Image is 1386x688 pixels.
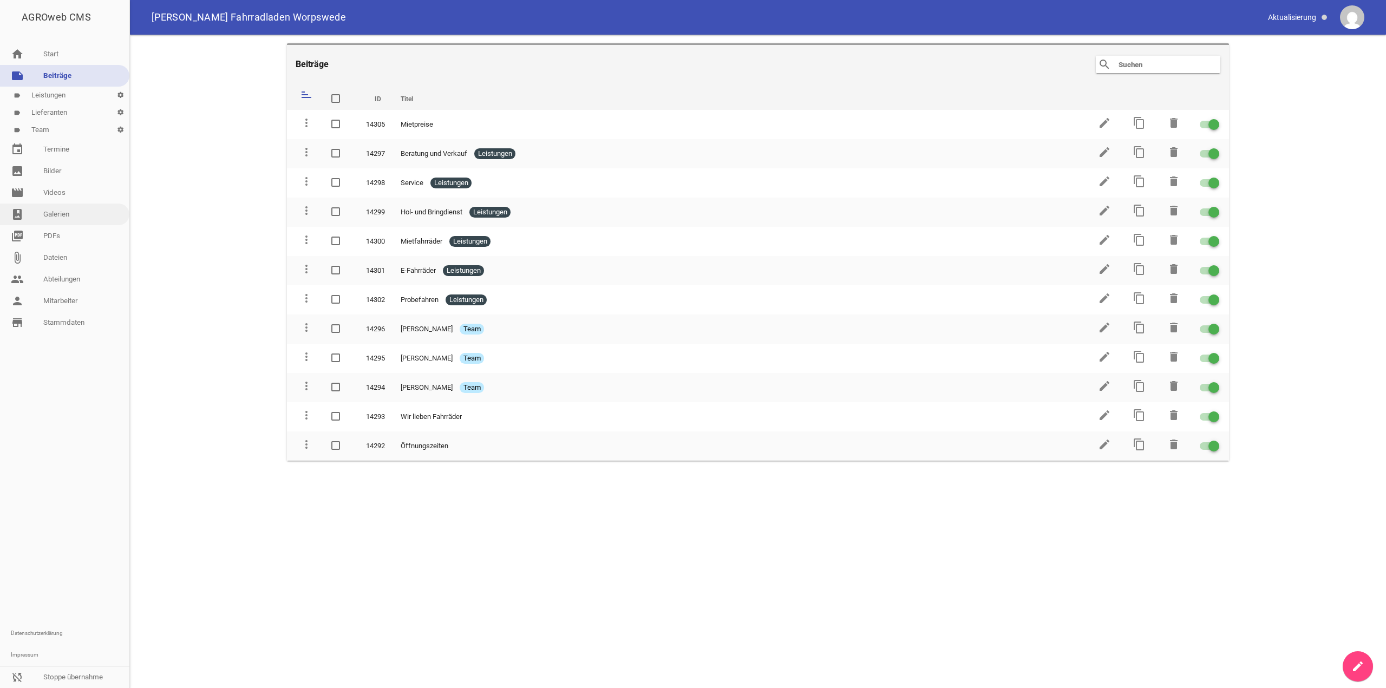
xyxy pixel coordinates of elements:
i: more_vert [300,438,313,451]
td: 14302 [356,285,391,314]
i: more_vert [300,263,313,276]
span: Leistungen [469,207,511,218]
i: more_vert [300,321,313,334]
i: more_vert [300,116,313,129]
span: Öffnungszeiten [401,441,448,451]
span: Beratung und Verkauf [401,148,467,159]
i: sort [300,88,313,101]
a: edit [1098,240,1111,248]
i: content_copy [1133,175,1146,188]
th: Titel [391,84,1086,110]
i: picture_as_pdf [11,230,24,243]
span: Team [460,353,484,364]
span: Leistungen [430,178,472,188]
h4: Beiträge [296,45,329,84]
i: delete [1167,409,1180,422]
i: content_copy [1133,350,1146,363]
td: 14294 [356,373,391,402]
i: content_copy [1133,321,1146,334]
i: content_copy [1133,409,1146,422]
i: edit [1098,292,1111,305]
i: edit [1098,350,1111,363]
td: 14293 [356,402,391,431]
i: edit [1098,321,1111,334]
span: [PERSON_NAME] [401,353,453,364]
i: delete [1167,350,1180,363]
i: settings [112,87,129,104]
i: edit [1098,204,1111,217]
i: content_copy [1133,292,1146,305]
i: edit [1098,438,1111,451]
i: settings [112,104,129,121]
td: 14305 [356,110,391,139]
td: 14300 [356,227,391,256]
i: label [14,127,21,134]
i: event [11,143,24,156]
i: content_copy [1133,438,1146,451]
i: more_vert [300,409,313,422]
i: content_copy [1133,379,1146,392]
i: delete [1167,204,1180,217]
i: movie [11,186,24,199]
td: 14292 [356,431,391,461]
span: Mietfahrräder [401,236,442,247]
i: delete [1167,321,1180,334]
i: more_vert [300,204,313,217]
a: edit [1098,211,1111,219]
td: 14299 [356,198,391,227]
i: more_vert [300,350,313,363]
th: ID [356,84,391,110]
i: create [1351,660,1364,673]
i: delete [1167,292,1180,305]
a: edit [1098,386,1111,394]
i: edit [1098,146,1111,159]
i: content_copy [1133,233,1146,246]
span: Leistungen [446,294,487,305]
td: 14301 [356,256,391,285]
i: edit [1098,175,1111,188]
i: edit [1098,116,1111,129]
span: E-Fahrräder [401,265,436,276]
i: label [14,92,21,99]
i: delete [1167,116,1180,129]
i: edit [1098,233,1111,246]
td: 14298 [356,168,391,198]
i: photo_album [11,208,24,221]
i: image [11,165,24,178]
i: attach_file [11,251,24,264]
i: edit [1098,379,1111,392]
a: edit [1098,181,1111,189]
td: 14295 [356,344,391,373]
i: more_vert [300,146,313,159]
i: store_mall_directory [11,316,24,329]
span: Service [401,178,423,188]
a: edit [1098,444,1111,453]
span: Mietpreise [401,119,433,130]
span: Wir lieben Fahrräder [401,411,462,422]
i: more_vert [300,175,313,188]
i: delete [1167,146,1180,159]
i: sync_disabled [11,671,24,684]
span: Team [460,382,484,393]
span: Probefahren [401,294,439,305]
span: [PERSON_NAME] Fahrradladen Worpswede [152,12,346,22]
i: content_copy [1133,204,1146,217]
span: Team [460,324,484,335]
td: 14296 [356,314,391,344]
i: note [11,69,24,82]
span: Leistungen [443,265,484,276]
a: edit [1098,298,1111,306]
i: delete [1167,175,1180,188]
i: home [11,48,24,61]
span: Leistungen [449,236,491,247]
a: edit [1098,357,1111,365]
a: edit [1098,415,1111,423]
i: more_vert [300,379,313,392]
i: settings [112,121,129,139]
span: Hol- und Bringdienst [401,207,462,218]
i: edit [1098,409,1111,422]
span: [PERSON_NAME] [401,324,453,335]
i: more_vert [300,292,313,305]
a: edit [1098,123,1111,131]
span: Leistungen [474,148,515,159]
